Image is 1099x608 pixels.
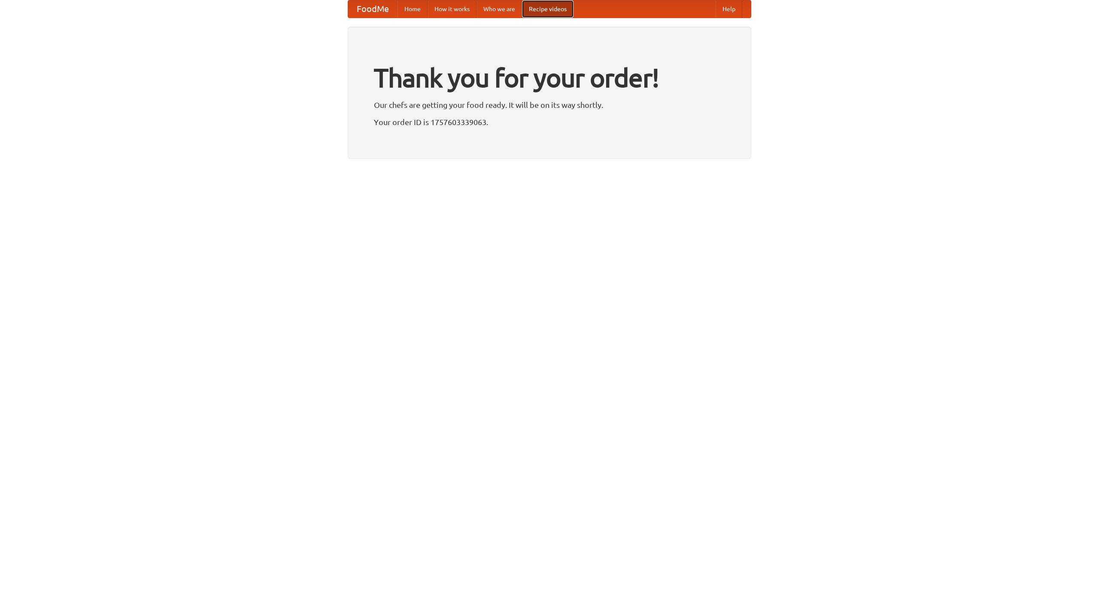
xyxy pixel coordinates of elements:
h1: Thank you for your order! [374,57,725,98]
a: Who we are [477,0,522,18]
a: Home [398,0,428,18]
a: Recipe videos [522,0,574,18]
p: Our chefs are getting your food ready. It will be on its way shortly. [374,98,725,111]
a: How it works [428,0,477,18]
a: Help [716,0,742,18]
p: Your order ID is 1757603339063. [374,116,725,128]
a: FoodMe [348,0,398,18]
